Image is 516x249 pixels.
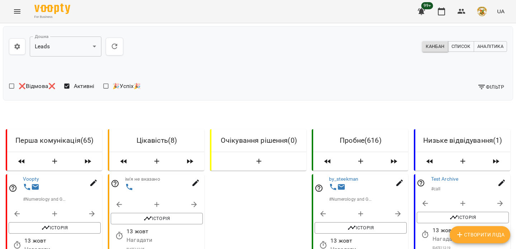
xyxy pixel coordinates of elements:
[315,184,323,192] svg: Відповідальний співробітник не заданий
[319,135,402,146] h6: Пробне ( 616 )
[126,227,203,236] p: 13 жовт
[9,184,17,192] svg: Відповідальний співробітник не заданий
[178,155,201,168] span: Пересунути лідів з колонки
[30,36,101,57] div: Leads
[431,176,459,182] a: Test Archive
[418,155,441,168] span: Пересунути лідів з колонки
[329,176,359,182] a: by_steekman
[497,8,505,15] span: UA
[477,43,503,50] span: Аналітика
[342,155,379,168] button: Створити Ліда
[431,186,441,192] p: # call
[474,41,507,52] button: Аналітика
[484,155,507,168] span: Пересунути лідів з колонки
[23,196,66,202] p: # Numerology and Grammatica
[477,83,504,91] span: Фільтр
[315,223,407,234] button: Історія
[9,223,101,234] button: Історія
[114,215,199,223] span: Історія
[113,82,141,91] span: 🎉Успіх🎉
[111,213,203,225] button: Історія
[23,176,39,182] a: Voopty
[417,179,425,187] svg: Відповідальний співробітник не заданий
[34,4,70,14] img: Voopty Logo
[477,6,487,16] img: e4fadf5fdc8e1f4c6887bfc6431a60f1.png
[12,224,97,233] span: Історія
[451,43,470,50] span: Список
[76,155,99,168] span: Пересунути лідів з колонки
[13,135,96,146] h6: Перша комунікація ( 65 )
[316,155,339,168] span: Пересунути лідів з колонки
[417,212,509,224] button: Історія
[74,82,95,91] span: Активні
[421,2,433,9] span: 99+
[331,236,407,245] p: 13 жовт
[448,41,474,52] button: Список
[329,196,372,202] p: # Numerology and Grammatica
[444,155,482,168] button: Створити Ліда
[19,82,56,91] span: ❌Відмова❌
[455,230,505,239] span: Створити Ліда
[421,135,505,146] h6: Низьке відвідування ( 1 )
[217,135,301,146] h6: Очікування рішення ( 0 )
[9,3,26,20] button: Menu
[111,179,119,188] svg: Відповідальний співробітник не заданий
[318,224,403,233] span: Історія
[138,155,176,168] button: Створити Ліда
[420,214,505,222] span: Історія
[422,41,448,52] button: Канбан
[115,135,199,146] h6: Цікавість ( 8 )
[433,226,509,235] p: 13 жовт
[24,236,101,245] p: 13 жовт
[450,226,510,243] button: Створити Ліда
[112,155,135,168] span: Пересунути лідів з колонки
[36,155,73,168] button: Створити Ліда
[494,5,507,18] button: UA
[426,43,444,50] span: Канбан
[474,80,507,93] button: Фільтр
[10,155,33,168] span: Пересунути лідів з колонки
[382,155,405,168] span: Пересунути лідів з колонки
[34,15,70,19] span: For Business
[125,176,205,183] a: ім'я не вказано
[126,236,203,244] p: Нагадати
